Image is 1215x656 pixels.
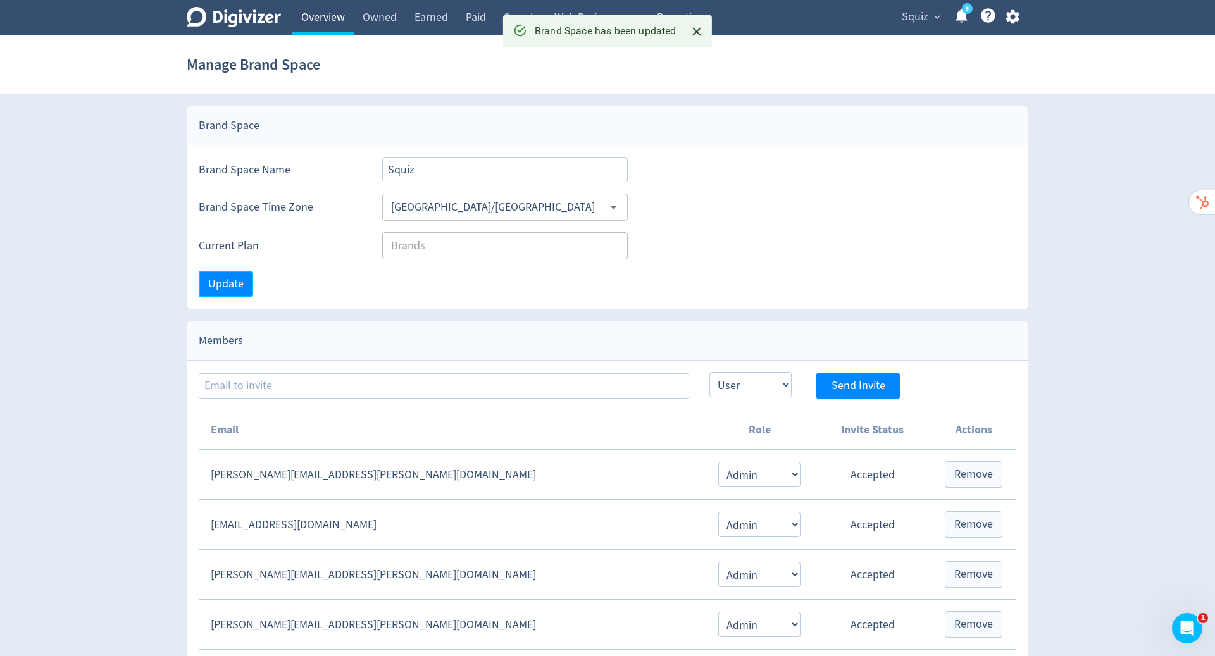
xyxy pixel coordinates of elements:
[199,238,362,254] label: Current Plan
[945,611,1002,638] button: Remove
[199,600,706,650] td: [PERSON_NAME][EMAIL_ADDRESS][PERSON_NAME][DOMAIN_NAME]
[813,550,931,600] td: Accepted
[945,461,1002,488] button: Remove
[535,19,676,44] div: Brand Space has been updated
[954,469,993,480] span: Remove
[199,199,362,215] label: Brand Space Time Zone
[897,7,944,27] button: Squiz
[813,450,931,500] td: Accepted
[945,561,1002,588] button: Remove
[706,411,813,450] th: Role
[199,373,689,399] input: Email to invite
[816,373,900,399] button: Send Invite
[813,500,931,550] td: Accepted
[954,519,993,530] span: Remove
[199,162,362,178] label: Brand Space Name
[199,411,706,450] th: Email
[187,106,1028,145] div: Brand Space
[945,511,1002,538] button: Remove
[832,380,885,392] span: Send Invite
[386,197,603,217] input: Select Timezone
[199,271,253,297] button: Update
[931,411,1016,450] th: Actions
[604,197,623,217] button: Open
[382,157,628,182] input: Brand Space
[187,44,320,85] h1: Manage Brand Space
[962,3,973,14] a: 5
[1198,613,1208,623] span: 1
[199,550,706,600] td: [PERSON_NAME][EMAIL_ADDRESS][PERSON_NAME][DOMAIN_NAME]
[199,450,706,500] td: [PERSON_NAME][EMAIL_ADDRESS][PERSON_NAME][DOMAIN_NAME]
[954,569,993,580] span: Remove
[813,600,931,650] td: Accepted
[687,22,707,42] button: Close
[813,411,931,450] th: Invite Status
[931,11,943,23] span: expand_more
[208,278,244,290] span: Update
[966,4,969,13] text: 5
[1172,613,1202,643] iframe: Intercom live chat
[902,7,928,27] span: Squiz
[187,321,1028,361] div: Members
[954,619,993,630] span: Remove
[199,500,706,550] td: [EMAIL_ADDRESS][DOMAIN_NAME]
